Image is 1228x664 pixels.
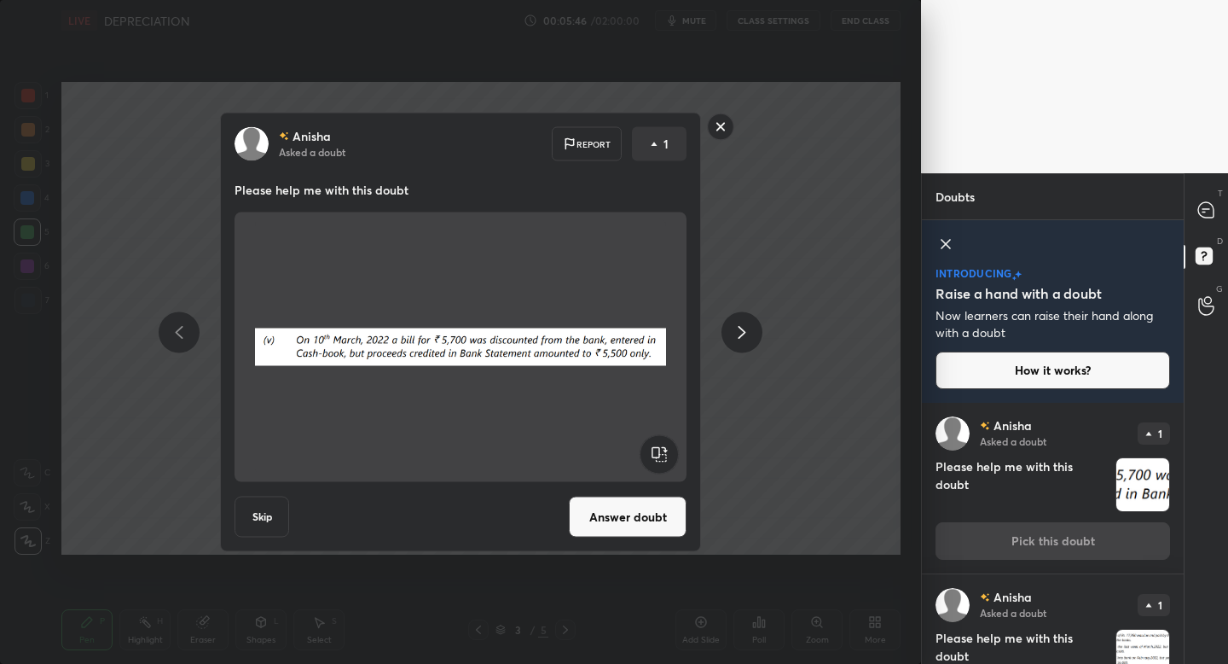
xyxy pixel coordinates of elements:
[935,457,1109,512] h4: Please help me with this doubt
[935,588,970,622] img: default.png
[235,182,686,199] p: Please help me with this doubt
[1116,458,1169,511] img: 1756542716ZAKFPV.png
[980,434,1046,448] p: Asked a doubt
[552,127,622,161] div: Report
[980,606,1046,620] p: Asked a doubt
[1158,600,1162,610] p: 1
[1216,282,1223,295] p: G
[935,416,970,451] img: default.png
[993,419,1032,433] p: Anisha
[1012,276,1017,281] img: small-star.76a44327.svg
[279,145,345,159] p: Asked a doubt
[922,174,988,219] p: Doubts
[1158,428,1162,439] p: 1
[935,268,1012,278] p: introducing
[980,592,990,602] img: no-rating-badge.077c3623.svg
[235,497,289,538] button: Skip
[1218,187,1223,200] p: T
[255,219,666,475] img: 1756542716ZAKFPV.png
[235,127,269,161] img: default.png
[293,130,331,143] p: Anisha
[279,131,289,141] img: no-rating-badge.077c3623.svg
[993,591,1032,604] p: Anisha
[980,421,990,430] img: no-rating-badge.077c3623.svg
[935,352,1170,389] button: How it works?
[922,403,1184,664] div: grid
[1015,271,1022,278] img: large-star.026637fe.svg
[663,136,669,153] p: 1
[935,307,1170,341] p: Now learners can raise their hand along with a doubt
[569,497,686,538] button: Answer doubt
[935,283,1102,304] h5: Raise a hand with a doubt
[1217,235,1223,248] p: D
